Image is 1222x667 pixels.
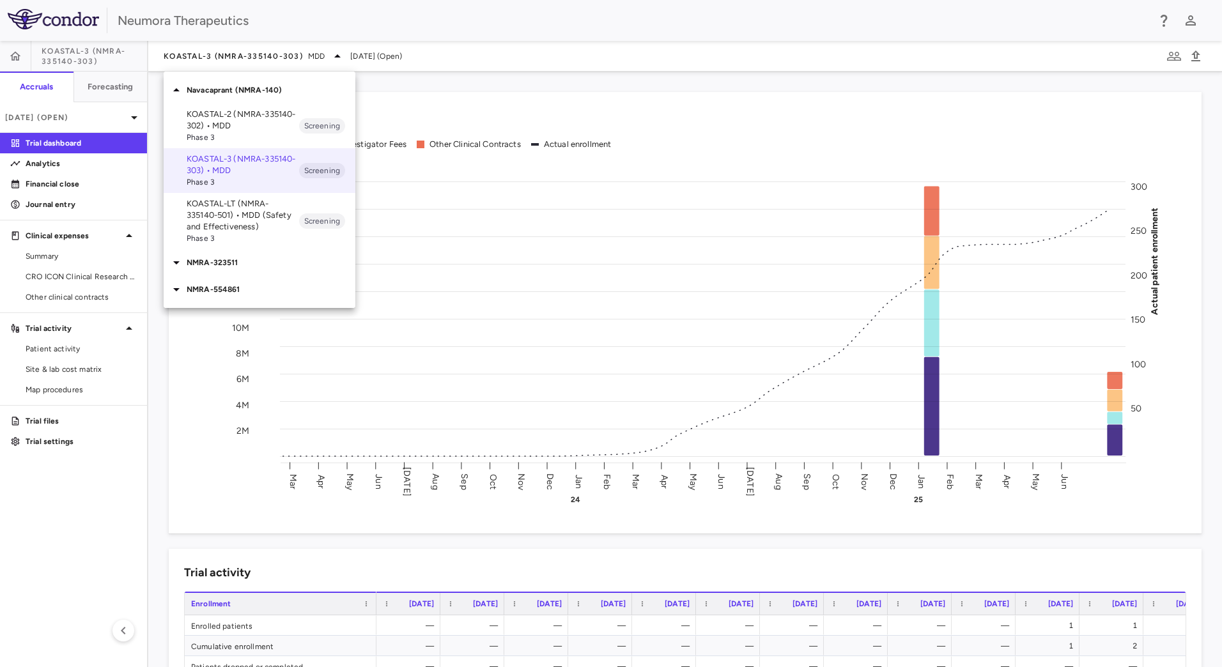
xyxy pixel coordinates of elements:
span: Phase 3 [187,132,299,143]
span: Screening [299,165,345,176]
div: NMRA-323511 [164,249,355,276]
p: Navacaprant (NMRA-140) [187,84,355,96]
p: NMRA-554861 [187,284,355,295]
span: Phase 3 [187,176,299,188]
p: NMRA-323511 [187,257,355,268]
div: Navacaprant (NMRA-140) [164,77,355,103]
div: KOASTAL-LT (NMRA-335140-501) • MDD (Safety and Effectiveness)Phase 3Screening [164,193,355,249]
span: Screening [299,215,345,227]
span: Phase 3 [187,233,299,244]
div: NMRA-554861 [164,276,355,303]
div: KOASTAL-2 (NMRA-335140-302) • MDDPhase 3Screening [164,103,355,148]
span: Screening [299,120,345,132]
p: KOASTAL-2 (NMRA-335140-302) • MDD [187,109,299,132]
p: KOASTAL-3 (NMRA-335140-303) • MDD [187,153,299,176]
p: KOASTAL-LT (NMRA-335140-501) • MDD (Safety and Effectiveness) [187,198,299,233]
div: KOASTAL-3 (NMRA-335140-303) • MDDPhase 3Screening [164,148,355,193]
